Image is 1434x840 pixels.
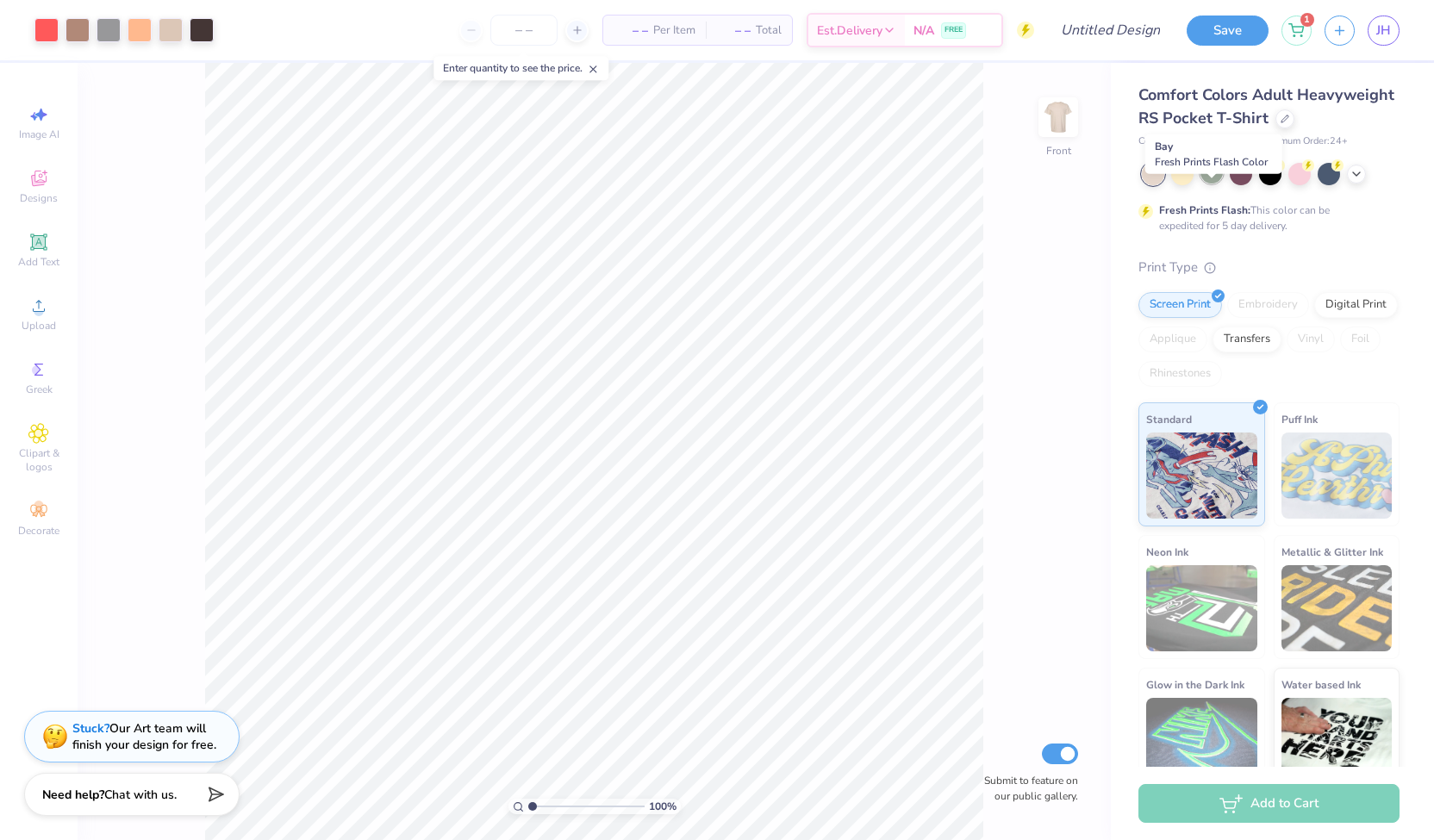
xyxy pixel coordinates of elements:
button: Save [1187,16,1269,46]
img: Neon Ink [1146,565,1257,651]
span: Comfort Colors Adult Heavyweight RS Pocket T-Shirt [1138,84,1394,128]
a: JH [1368,16,1400,46]
strong: Need help? [42,787,104,803]
span: Neon Ink [1146,543,1188,561]
span: Greek [26,383,53,396]
img: Standard [1146,432,1257,519]
span: Est. Delivery [817,22,882,40]
span: 100 % [649,799,676,814]
input: – – [490,15,558,46]
div: Foil [1340,327,1381,352]
div: Bay [1145,134,1282,174]
span: Fresh Prints Flash Color [1155,155,1268,169]
span: Water based Ink [1281,675,1361,694]
span: Total [756,22,782,40]
span: Image AI [19,128,59,141]
span: Puff Ink [1281,410,1318,428]
div: Print Type [1138,258,1400,277]
img: Glow in the Dark Ink [1146,698,1257,784]
div: Screen Print [1138,292,1222,318]
img: Metallic & Glitter Ink [1281,565,1393,651]
div: Rhinestones [1138,361,1222,387]
img: Water based Ink [1281,698,1393,784]
span: Minimum Order: 24 + [1262,134,1348,149]
span: JH [1376,21,1391,40]
span: Glow in the Dark Ink [1146,675,1244,694]
span: Add Text [18,255,59,269]
span: Decorate [18,524,59,538]
img: Front [1041,100,1075,134]
span: 1 [1300,13,1314,27]
span: Per Item [653,22,695,40]
span: Metallic & Glitter Ink [1281,543,1383,561]
img: Puff Ink [1281,432,1393,519]
strong: Stuck? [72,720,109,737]
span: Designs [20,191,58,205]
div: Front [1046,143,1071,159]
input: Untitled Design [1047,13,1174,47]
span: Comfort Colors [1138,134,1202,149]
span: Upload [22,319,56,333]
span: – – [716,22,751,40]
div: Embroidery [1227,292,1309,318]
strong: Fresh Prints Flash: [1159,203,1250,217]
div: Transfers [1213,327,1281,352]
div: Digital Print [1314,292,1398,318]
div: Vinyl [1287,327,1335,352]
div: Applique [1138,327,1207,352]
span: Clipart & logos [9,446,69,474]
span: N/A [913,22,934,40]
div: This color can be expedited for 5 day delivery. [1159,202,1371,233]
span: FREE [945,24,963,36]
span: Standard [1146,410,1192,428]
div: Our Art team will finish your design for free. [72,720,216,753]
span: – – [614,22,648,40]
label: Submit to feature on our public gallery. [975,773,1078,804]
div: Enter quantity to see the price. [433,56,608,80]
span: Chat with us. [104,787,177,803]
